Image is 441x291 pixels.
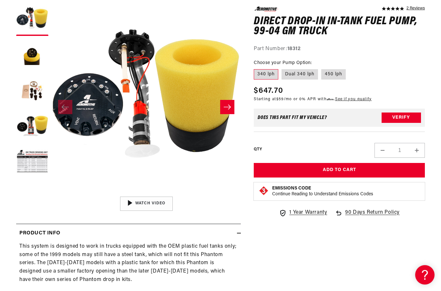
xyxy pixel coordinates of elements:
[335,208,400,223] a: 90 Days Return Policy
[16,110,48,143] button: Load image 4 in gallery view
[254,146,262,152] label: QTY
[19,229,60,238] h2: Product Info
[335,97,372,101] a: See if you qualify - Learn more about Affirm Financing (opens in modal)
[258,115,327,120] div: Does This part fit My vehicle?
[287,46,301,51] strong: 18312
[16,75,48,107] button: Load image 3 in gallery view
[272,186,311,190] strong: Emissions Code
[272,185,373,197] button: Emissions CodeContinue Reading to Understand Emissions Codes
[16,146,48,178] button: Load image 5 in gallery view
[16,4,48,36] button: Load image 1 in gallery view
[406,6,425,11] a: 2 reviews
[16,4,241,210] media-gallery: Gallery Viewer
[254,16,425,37] h1: Direct Drop-In In-Tank Fuel Pump, 99-04 GM Truck
[327,97,334,100] span: Affirm
[58,100,72,114] button: Slide left
[254,59,313,66] legend: Choose your Pump Option:
[254,85,283,96] span: $647.70
[282,69,318,80] label: Dual 340 lph
[272,191,373,197] p: Continue Reading to Understand Emissions Codes
[345,208,400,223] span: 90 Days Return Policy
[259,185,269,196] img: Emissions code
[254,45,425,53] div: Part Number:
[321,69,346,80] label: 450 lph
[289,208,327,217] span: 1 Year Warranty
[254,163,425,178] button: Add to Cart
[279,208,327,217] a: 1 Year Warranty
[220,100,234,114] button: Slide right
[16,39,48,71] button: Load image 2 in gallery view
[254,69,278,80] label: 340 lph
[254,96,372,102] p: Starting at /mo or 0% APR with .
[382,113,421,123] button: Verify
[276,97,284,101] span: $59
[16,224,241,243] summary: Product Info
